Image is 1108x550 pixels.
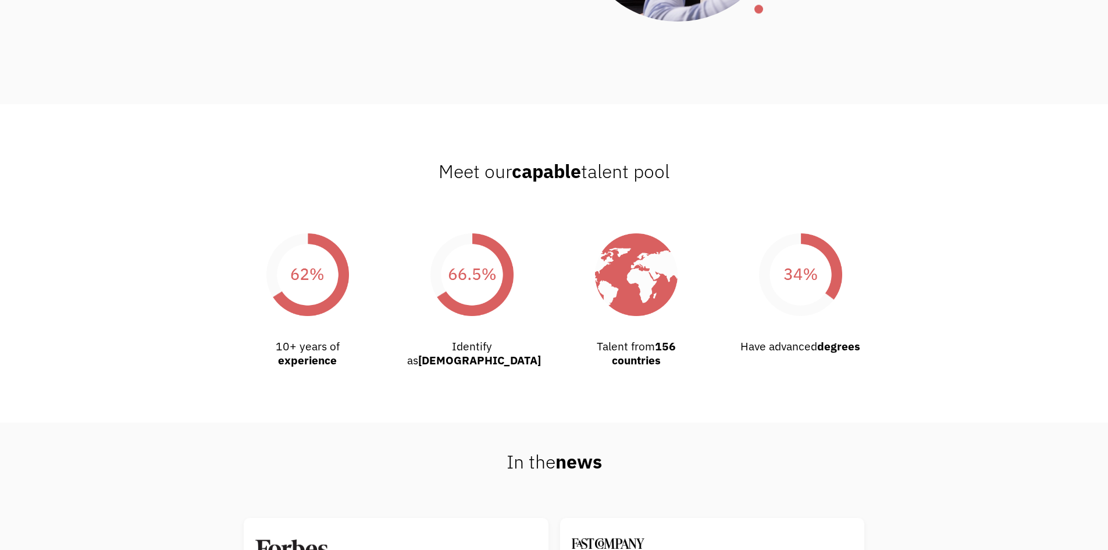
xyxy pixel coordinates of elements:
[572,339,701,367] div: Talent from
[439,159,669,183] span: Meet our talent pool
[407,339,537,367] div: Identify as
[278,353,337,367] strong: experience
[612,339,676,367] strong: 156 countries
[507,449,602,474] span: In the
[243,339,373,367] div: 10+ years of ‍
[555,449,602,474] strong: news
[736,210,865,340] img: A pie chart that displays 34% of Chronically Capable users have advanced degrees
[243,210,373,340] img: A pie chart that displays 62% of Chronically Capable users have 10+ years of experience
[572,210,701,340] img: An image of earth
[817,339,860,353] strong: degrees
[418,353,541,367] strong: [DEMOGRAPHIC_DATA]
[512,159,581,183] strong: capable
[407,210,537,340] img: A pie chart that displays 66.5% of Chronically Capable users identify as female
[736,339,865,353] div: Have advanced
